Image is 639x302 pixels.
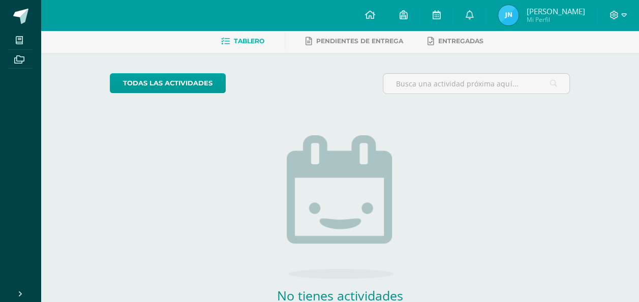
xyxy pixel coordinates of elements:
input: Busca una actividad próxima aquí... [383,74,569,94]
span: [PERSON_NAME] [526,6,585,16]
a: Pendientes de entrega [306,33,403,49]
a: Tablero [221,33,264,49]
span: Pendientes de entrega [316,37,403,45]
img: no_activities.png [287,135,393,279]
a: todas las Actividades [110,73,226,93]
span: Tablero [234,37,264,45]
img: 7d0dd7c4a114cbfa0d056ec45c251c57.png [498,5,519,25]
span: Entregadas [438,37,483,45]
span: Mi Perfil [526,15,585,24]
a: Entregadas [428,33,483,49]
